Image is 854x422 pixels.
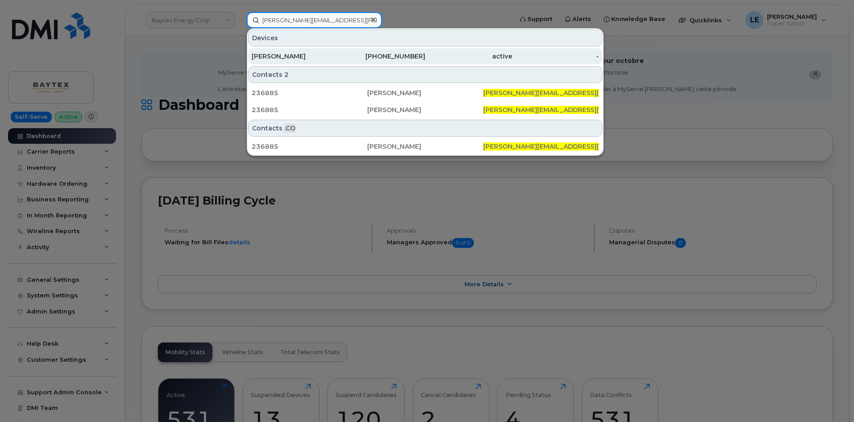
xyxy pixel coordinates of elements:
[512,52,599,61] div: -
[252,142,367,151] div: 236885
[248,66,602,83] div: Contacts
[248,138,602,155] a: 236885[PERSON_NAME][PERSON_NAME][EMAIL_ADDRESS][PERSON_NAME][PERSON_NAME][DOMAIN_NAME]
[252,52,339,61] div: [PERSON_NAME]
[252,88,367,97] div: 236885
[284,124,295,133] span: .CO
[483,106,759,114] span: [PERSON_NAME][EMAIL_ADDRESS][PERSON_NAME][PERSON_NAME][DOMAIN_NAME]
[248,48,602,64] a: [PERSON_NAME][PHONE_NUMBER]active-
[367,105,483,114] div: [PERSON_NAME]
[367,142,483,151] div: [PERSON_NAME]
[248,120,602,137] div: Contacts
[284,70,289,79] span: 2
[252,105,367,114] div: 236885
[248,29,602,46] div: Devices
[483,142,759,150] span: [PERSON_NAME][EMAIL_ADDRESS][PERSON_NAME][PERSON_NAME][DOMAIN_NAME]
[339,52,426,61] div: [PHONE_NUMBER]
[248,102,602,118] a: 236885[PERSON_NAME][PERSON_NAME][EMAIL_ADDRESS][PERSON_NAME][PERSON_NAME][DOMAIN_NAME]
[425,52,512,61] div: active
[248,85,602,101] a: 236885[PERSON_NAME][PERSON_NAME][EMAIL_ADDRESS][PERSON_NAME][PERSON_NAME][DOMAIN_NAME]
[483,89,759,97] span: [PERSON_NAME][EMAIL_ADDRESS][PERSON_NAME][PERSON_NAME][DOMAIN_NAME]
[367,88,483,97] div: [PERSON_NAME]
